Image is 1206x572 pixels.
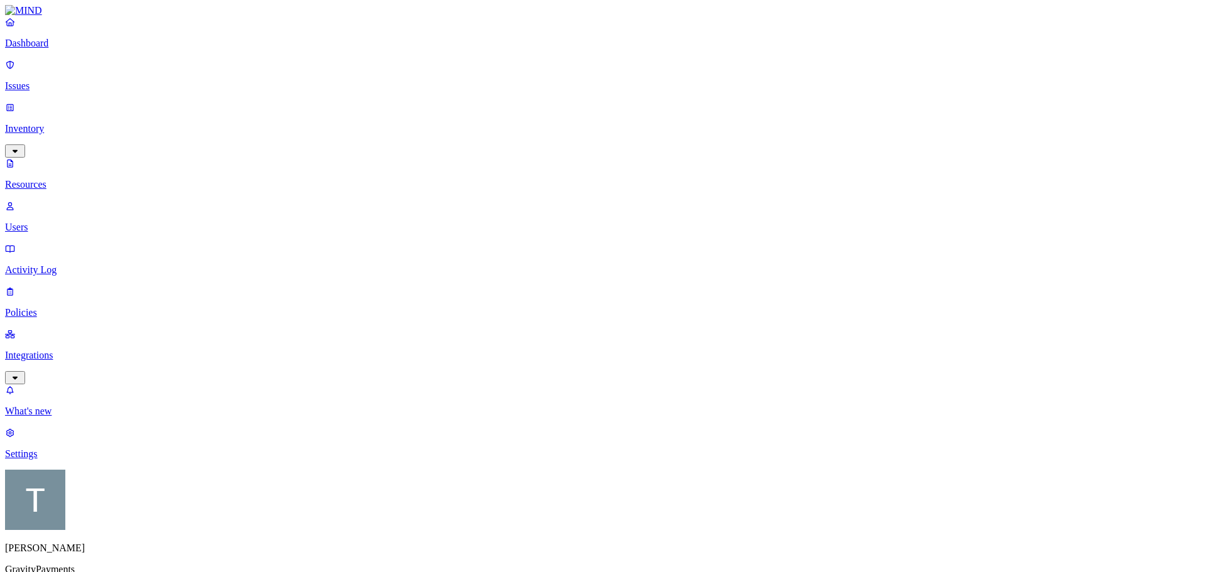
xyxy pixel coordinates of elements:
p: Settings [5,448,1201,460]
a: Issues [5,59,1201,92]
p: [PERSON_NAME] [5,542,1201,554]
p: Integrations [5,350,1201,361]
a: Dashboard [5,16,1201,49]
p: What's new [5,406,1201,417]
a: Settings [5,427,1201,460]
a: Users [5,200,1201,233]
img: Tim Rasmussen [5,470,65,530]
a: What's new [5,384,1201,417]
p: Resources [5,179,1201,190]
a: Activity Log [5,243,1201,276]
a: Integrations [5,328,1201,382]
p: Policies [5,307,1201,318]
a: Resources [5,158,1201,190]
a: Inventory [5,102,1201,156]
a: Policies [5,286,1201,318]
p: Users [5,222,1201,233]
p: Inventory [5,123,1201,134]
img: MIND [5,5,42,16]
p: Activity Log [5,264,1201,276]
p: Dashboard [5,38,1201,49]
a: MIND [5,5,1201,16]
p: Issues [5,80,1201,92]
